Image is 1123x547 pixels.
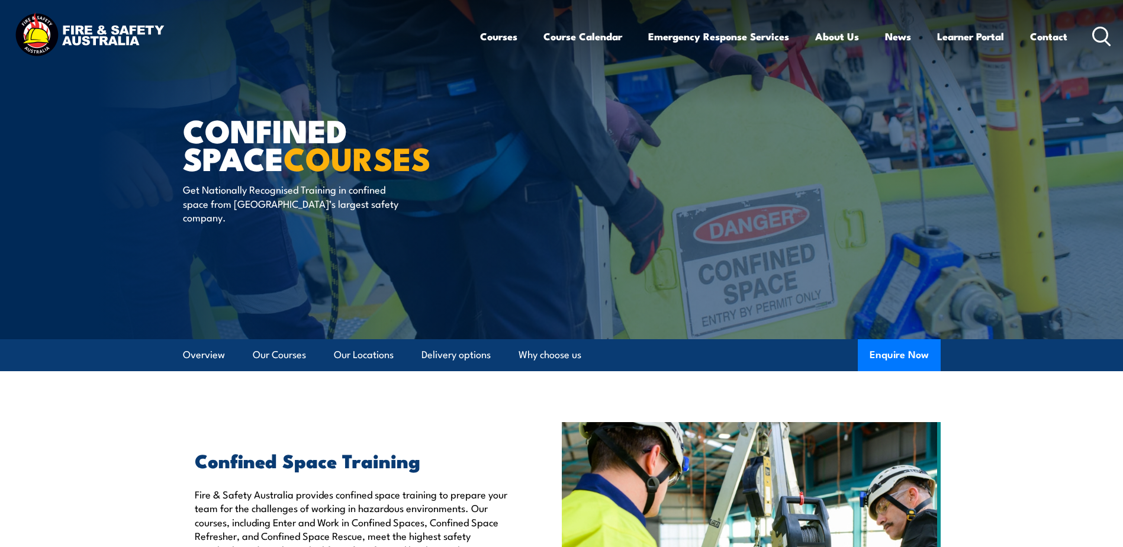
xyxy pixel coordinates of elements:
p: Get Nationally Recognised Training in confined space from [GEOGRAPHIC_DATA]’s largest safety comp... [183,182,399,224]
a: Courses [480,21,517,52]
strong: COURSES [284,133,431,182]
a: Course Calendar [543,21,622,52]
h1: Confined Space [183,116,475,171]
button: Enquire Now [858,339,941,371]
a: Delivery options [421,339,491,371]
a: Our Courses [253,339,306,371]
a: Overview [183,339,225,371]
h2: Confined Space Training [195,452,507,468]
a: Emergency Response Services [648,21,789,52]
a: Learner Portal [937,21,1004,52]
a: Our Locations [334,339,394,371]
a: News [885,21,911,52]
a: Contact [1030,21,1067,52]
a: About Us [815,21,859,52]
a: Why choose us [519,339,581,371]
